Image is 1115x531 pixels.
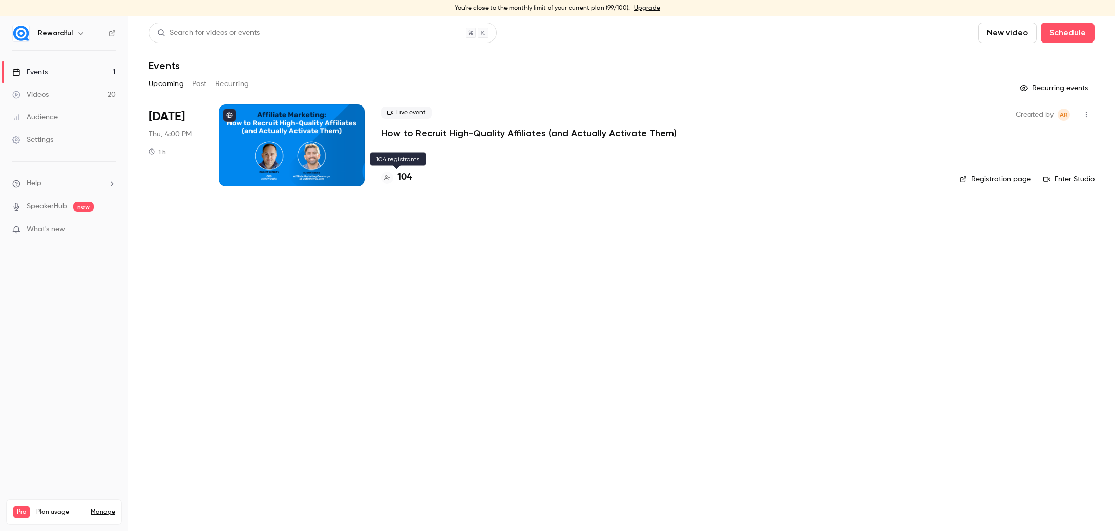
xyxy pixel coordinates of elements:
[1016,109,1054,121] span: Created by
[634,4,660,12] a: Upgrade
[397,171,412,184] h4: 104
[381,171,412,184] a: 104
[13,506,30,518] span: Pro
[960,174,1031,184] a: Registration page
[1015,80,1095,96] button: Recurring events
[12,178,116,189] li: help-dropdown-opener
[27,224,65,235] span: What's new
[149,76,184,92] button: Upcoming
[1043,174,1095,184] a: Enter Studio
[12,67,48,77] div: Events
[381,107,432,119] span: Live event
[149,147,166,156] div: 1 h
[12,135,53,145] div: Settings
[978,23,1037,43] button: New video
[27,201,67,212] a: SpeakerHub
[103,225,116,235] iframe: Noticeable Trigger
[1041,23,1095,43] button: Schedule
[13,25,29,41] img: Rewardful
[149,59,180,72] h1: Events
[36,508,85,516] span: Plan usage
[12,112,58,122] div: Audience
[27,178,41,189] span: Help
[38,28,73,38] h6: Rewardful
[157,28,260,38] div: Search for videos or events
[381,127,677,139] a: How to Recruit High-Quality Affiliates (and Actually Activate Them)
[149,129,192,139] span: Thu, 4:00 PM
[149,104,202,186] div: Sep 18 Thu, 5:00 PM (Europe/Paris)
[215,76,249,92] button: Recurring
[73,202,94,212] span: new
[1060,109,1068,121] span: AR
[91,508,115,516] a: Manage
[149,109,185,125] span: [DATE]
[192,76,207,92] button: Past
[1058,109,1070,121] span: Audrey Rampon
[12,90,49,100] div: Videos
